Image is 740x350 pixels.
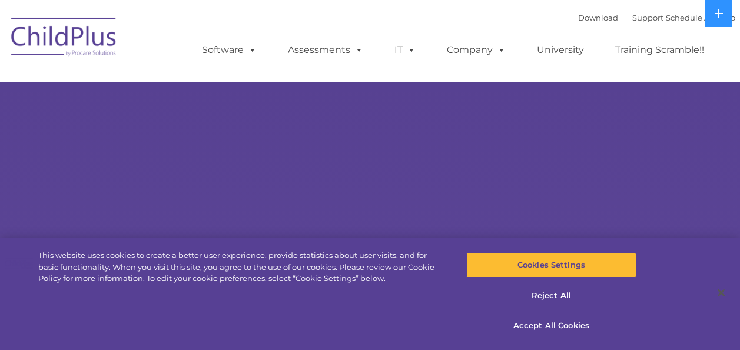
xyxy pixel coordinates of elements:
a: IT [383,38,427,62]
font: | [578,13,735,22]
a: Company [435,38,517,62]
button: Close [708,280,734,306]
a: Schedule A Demo [666,13,735,22]
button: Accept All Cookies [466,313,636,338]
a: Download [578,13,618,22]
button: Cookies Settings [466,253,636,278]
div: This website uses cookies to create a better user experience, provide statistics about user visit... [38,250,444,285]
img: ChildPlus by Procare Solutions [5,9,123,68]
a: Training Scramble!! [603,38,716,62]
a: Support [632,13,663,22]
a: Software [190,38,268,62]
a: University [525,38,596,62]
button: Reject All [466,283,636,308]
a: Assessments [276,38,375,62]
